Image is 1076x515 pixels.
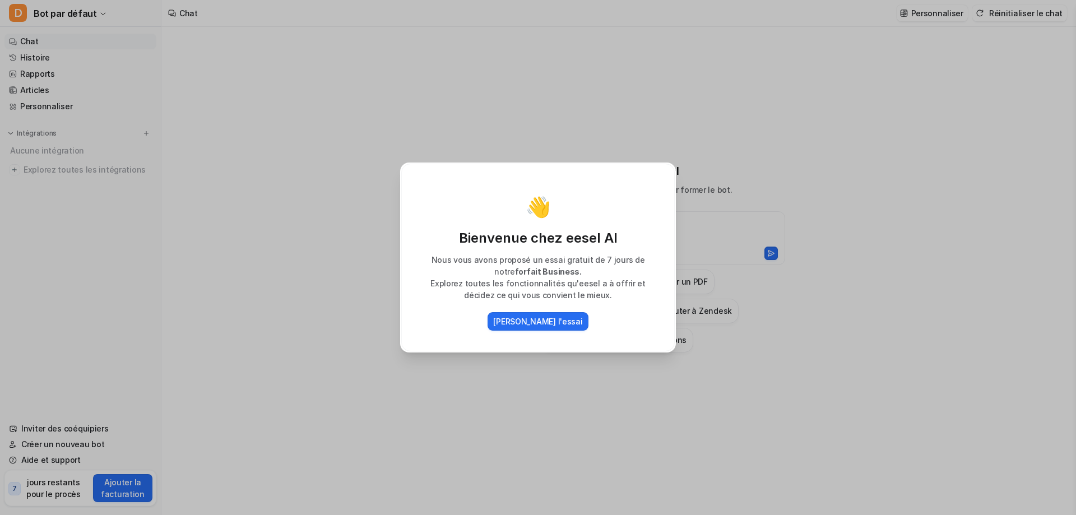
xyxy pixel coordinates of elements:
font: Bienvenue chez eesel AI [459,230,618,246]
font: Explorez toutes les fonctionnalités qu'eesel a à offrir et décidez ce qui vous convient le mieux. [430,279,646,300]
font: forfait Business. [515,267,582,276]
font: Nous vous avons proposé un essai gratuit de 7 jours de notre [432,255,645,276]
font: [PERSON_NAME] l'essai [493,317,582,326]
button: [PERSON_NAME] l'essai [488,312,588,331]
font: 👋 [526,194,551,219]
